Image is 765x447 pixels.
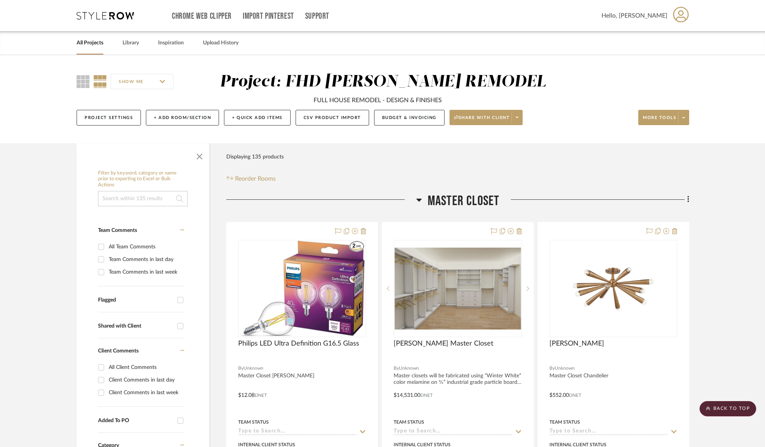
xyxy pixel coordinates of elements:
input: Search within 135 results [98,191,188,206]
a: Upload History [203,38,239,48]
input: Type to Search… [238,428,357,436]
h6: Filter by keyword, category or name prior to exporting to Excel or Bulk Actions [98,170,188,188]
span: Share with client [454,115,510,126]
span: Client Comments [98,348,139,354]
div: 0 [394,240,521,337]
span: By [238,365,244,372]
a: Import Pinterest [243,13,294,20]
div: Team Comments in last week [109,266,182,278]
span: [PERSON_NAME] [549,339,604,348]
span: By [394,365,399,372]
div: Added To PO [98,418,173,424]
scroll-to-top-button: BACK TO TOP [700,401,756,416]
a: Inspiration [158,38,184,48]
button: Project Settings [77,110,141,126]
span: [PERSON_NAME] Master Closet [394,339,493,348]
span: More tools [643,115,676,126]
div: Displaying 135 products [226,149,284,165]
div: FULL HOUSE REMODEL - DESIGN & FINISHES [314,96,442,105]
img: Nichols Master Closet [394,248,521,330]
span: Philips LED Ultra Definition G16.5 Glass [238,339,359,348]
div: Flagged [98,297,173,303]
button: More tools [638,110,689,125]
span: Unknown [399,365,419,372]
span: Master Closet [428,193,500,209]
span: Unknown [244,365,263,372]
span: Unknown [555,365,575,372]
div: Client Comments in last day [109,374,182,386]
img: Keanu [566,241,661,336]
div: Team Status [394,419,424,426]
button: + Add Room/Section [146,110,219,126]
div: All Client Comments [109,361,182,374]
span: Hello, [PERSON_NAME] [602,11,667,20]
a: Support [305,13,329,20]
img: Philips LED Ultra Definition G16.5 Glass [240,241,365,336]
div: Client Comments in last week [109,387,182,399]
span: By [549,365,555,372]
div: All Team Comments [109,241,182,253]
button: Reorder Rooms [226,174,276,183]
input: Type to Search… [394,428,512,436]
div: Team Comments in last day [109,253,182,266]
div: Team Status [549,419,580,426]
a: All Projects [77,38,103,48]
button: CSV Product Import [296,110,369,126]
div: Shared with Client [98,323,173,330]
span: Team Comments [98,228,137,233]
div: Team Status [238,419,269,426]
button: + Quick Add Items [224,110,291,126]
a: Library [123,38,139,48]
button: Budget & Invoicing [374,110,445,126]
div: Project: FHD [PERSON_NAME] REMODEL [220,74,546,90]
button: Close [192,147,207,163]
input: Type to Search… [549,428,668,436]
span: Reorder Rooms [235,174,276,183]
a: Chrome Web Clipper [172,13,232,20]
button: Share with client [450,110,523,125]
